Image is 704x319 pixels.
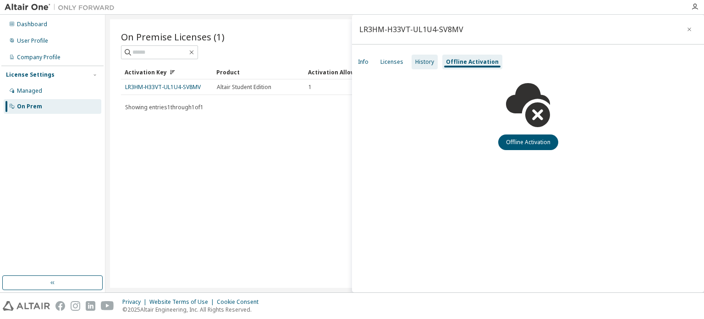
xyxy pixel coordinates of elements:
[217,298,264,306] div: Cookie Consent
[6,71,55,78] div: License Settings
[122,306,264,313] p: © 2025 Altair Engineering, Inc. All Rights Reserved.
[86,301,95,311] img: linkedin.svg
[359,26,463,33] div: LR3HM-H33VT-UL1U4-SV8MV
[125,103,203,111] span: Showing entries 1 through 1 of 1
[3,301,50,311] img: altair_logo.svg
[125,83,201,91] a: LR3HM-H33VT-UL1U4-SV8MV
[308,65,392,79] div: Activation Allowed
[358,58,368,66] div: Info
[380,58,403,66] div: Licenses
[149,298,217,306] div: Website Terms of Use
[498,134,558,150] button: Offline Activation
[216,65,301,79] div: Product
[17,21,47,28] div: Dashboard
[17,87,42,95] div: Managed
[125,65,209,79] div: Activation Key
[121,30,225,43] span: On Premise Licenses (1)
[17,54,60,61] div: Company Profile
[415,58,434,66] div: History
[217,84,271,91] span: Altair Student Edition
[17,103,42,110] div: On Prem
[17,37,48,45] div: User Profile
[122,298,149,306] div: Privacy
[71,301,80,311] img: instagram.svg
[5,3,119,12] img: Altair One
[101,301,114,311] img: youtube.svg
[55,301,65,311] img: facebook.svg
[308,84,312,91] span: 1
[446,58,499,66] div: Offline Activation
